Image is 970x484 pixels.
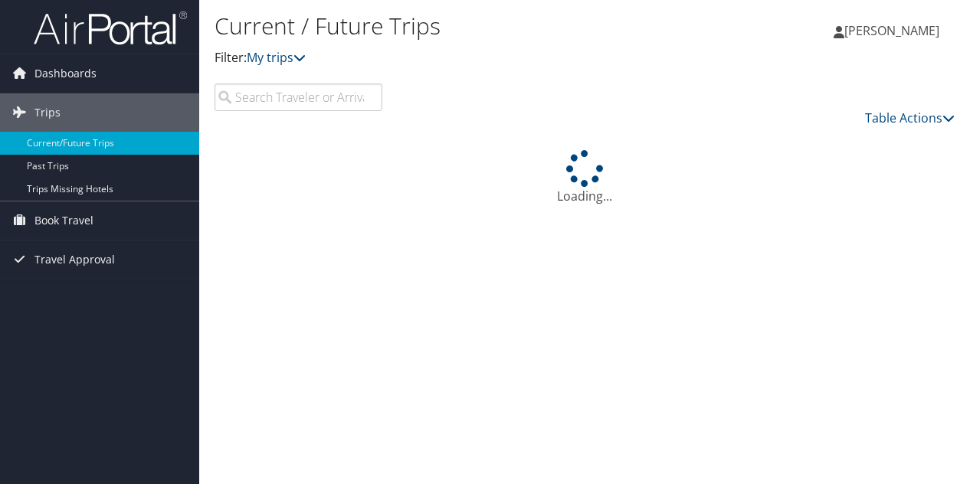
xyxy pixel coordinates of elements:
[34,54,97,93] span: Dashboards
[247,49,306,66] a: My trips
[34,201,93,240] span: Book Travel
[215,83,382,111] input: Search Traveler or Arrival City
[844,22,939,39] span: [PERSON_NAME]
[34,10,187,46] img: airportal-logo.png
[34,93,61,132] span: Trips
[215,10,708,42] h1: Current / Future Trips
[834,8,955,54] a: [PERSON_NAME]
[34,240,115,279] span: Travel Approval
[215,48,708,68] p: Filter:
[215,150,955,205] div: Loading...
[865,110,955,126] a: Table Actions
